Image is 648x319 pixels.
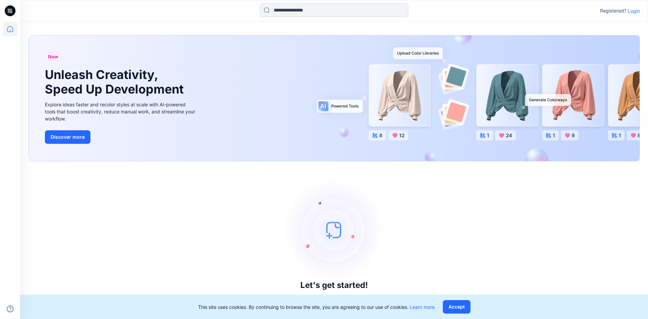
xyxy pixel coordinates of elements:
span: New [48,53,58,61]
a: Discover more [45,130,197,144]
img: empty-state-image.svg [283,179,385,281]
button: Discover more [45,130,90,144]
p: Login [628,7,640,15]
h1: Unleash Creativity, Speed Up Development [45,68,187,97]
p: This site uses cookies. By continuing to browse the site, you are agreeing to our use of cookies. [198,303,435,311]
div: Explore ideas faster and recolor styles at scale with AI-powered tools that boost creativity, red... [45,101,197,122]
button: Accept [443,300,470,314]
p: Click New to add a style or create a folder. [279,293,389,301]
p: Registered? [600,7,626,15]
h3: Let's get started! [300,281,368,290]
a: Learn more [410,304,435,310]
